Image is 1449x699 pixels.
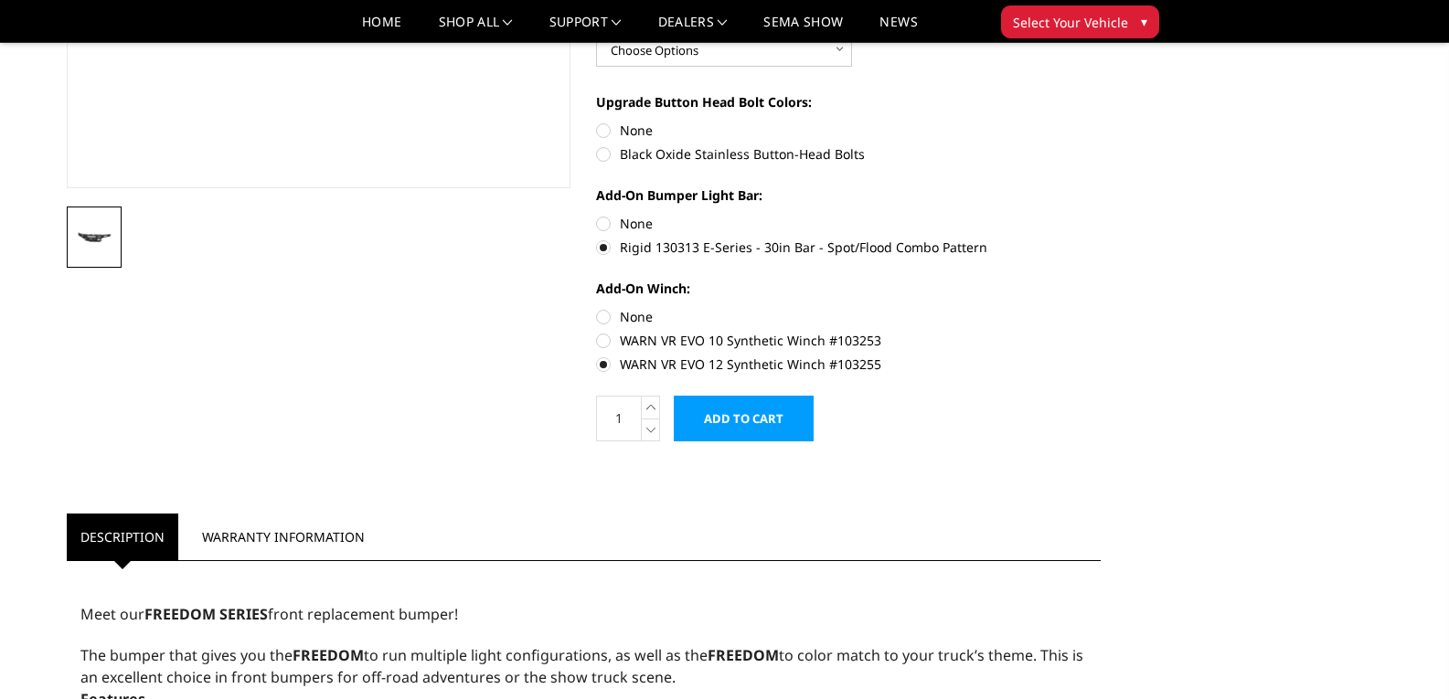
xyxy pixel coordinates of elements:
label: Rigid 130313 E-Series - 30in Bar - Spot/Flood Combo Pattern [596,238,1101,257]
a: News [879,16,917,42]
label: None [596,214,1101,233]
span: Select Your Vehicle [1013,13,1128,32]
button: Select Your Vehicle [1001,5,1159,38]
strong: FREEDOM SERIES [144,604,268,624]
a: Warranty Information [188,514,378,560]
a: Support [549,16,622,42]
span: Meet our front replacement bumper! [80,604,458,624]
a: Description [67,514,178,560]
input: Add to Cart [674,396,814,441]
label: Upgrade Button Head Bolt Colors: [596,92,1101,111]
label: None [596,121,1101,140]
a: Dealers [658,16,728,42]
label: Black Oxide Stainless Button-Head Bolts [596,144,1101,164]
strong: FREEDOM [293,645,364,665]
label: WARN VR EVO 12 Synthetic Winch #103255 [596,355,1101,374]
label: WARN VR EVO 10 Synthetic Winch #103253 [596,331,1101,350]
img: 2021-2025 Ford Raptor - Freedom Series - Base Front Bumper (winch mount) [72,228,116,249]
a: shop all [439,16,513,42]
span: ▾ [1141,12,1147,31]
span: The bumper that gives you the to run multiple light configurations, as well as the to color match... [80,645,1083,687]
label: None [596,307,1101,326]
strong: FREEDOM [708,645,779,665]
label: Add-On Winch: [596,279,1101,298]
a: Home [362,16,401,42]
label: Add-On Bumper Light Bar: [596,185,1101,205]
a: SEMA Show [763,16,843,42]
